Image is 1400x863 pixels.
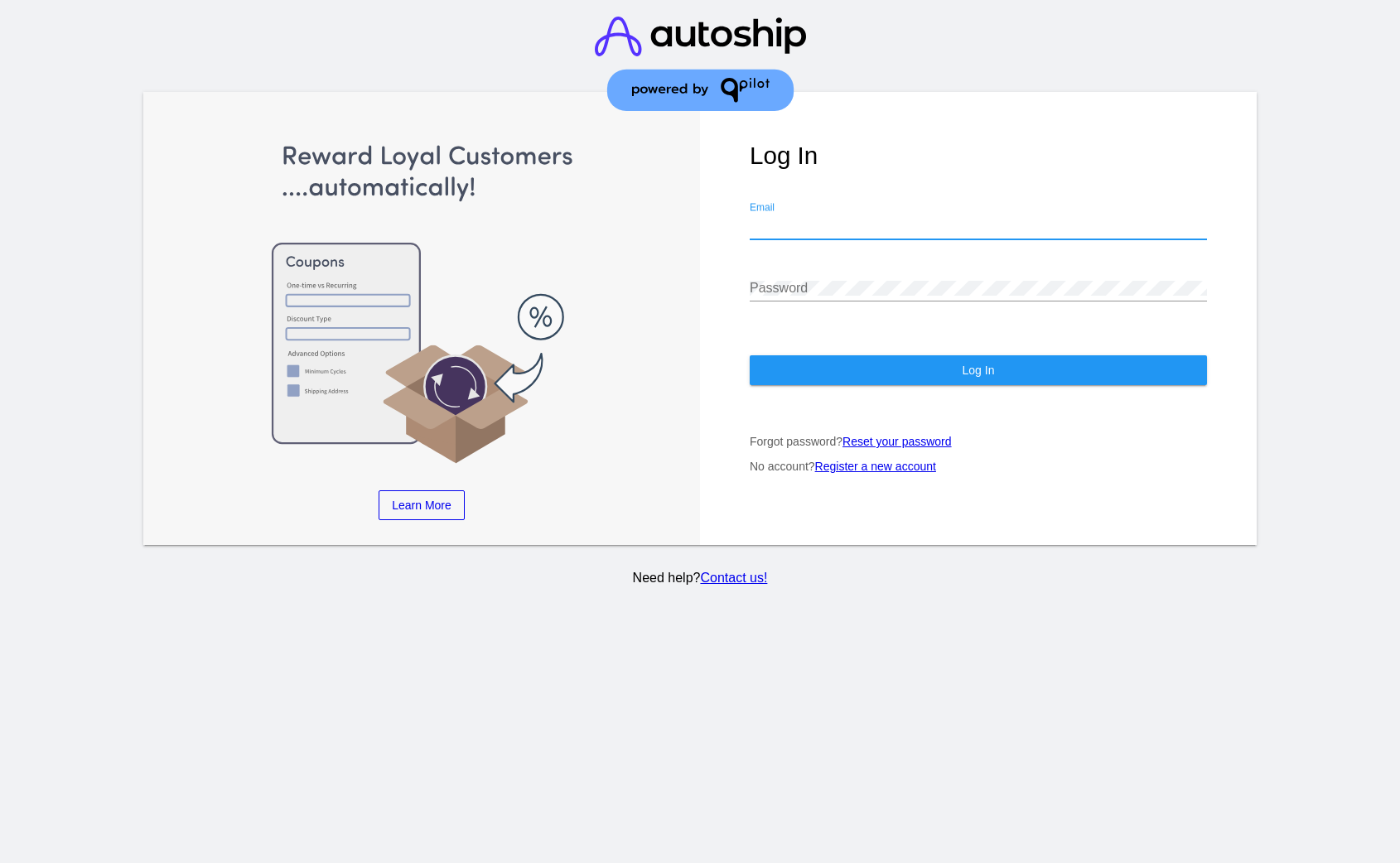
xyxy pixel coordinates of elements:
p: Forgot password? [750,435,1207,448]
a: Contact us! [700,571,767,585]
img: Apply Coupons Automatically to Scheduled Orders with QPilot [193,142,650,465]
span: Learn More [392,499,451,512]
a: Learn More [379,490,465,520]
p: No account? [750,460,1207,473]
h1: Log In [750,142,1207,170]
a: Reset your password [842,435,952,448]
input: Email [750,219,1207,234]
span: Log In [963,364,995,377]
button: Log In [750,355,1207,385]
a: Register a new account [815,460,936,473]
p: Need help? [140,571,1259,586]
